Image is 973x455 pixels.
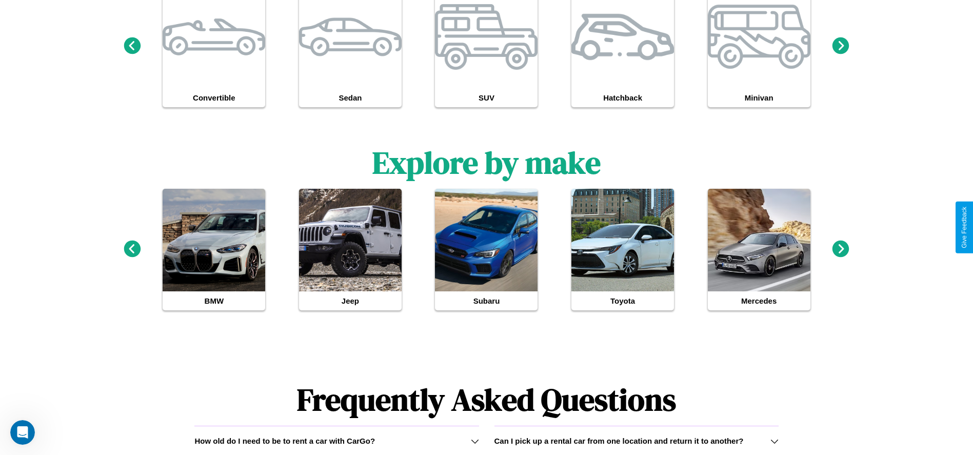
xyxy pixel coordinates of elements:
[299,88,402,107] h4: Sedan
[10,420,35,445] iframe: Intercom live chat
[708,88,810,107] h4: Minivan
[961,207,968,248] div: Give Feedback
[494,437,744,445] h3: Can I pick up a rental car from one location and return it to another?
[194,373,778,426] h1: Frequently Asked Questions
[372,142,601,184] h1: Explore by make
[163,291,265,310] h4: BMW
[299,291,402,310] h4: Jeep
[571,291,674,310] h4: Toyota
[571,88,674,107] h4: Hatchback
[435,291,538,310] h4: Subaru
[194,437,375,445] h3: How old do I need to be to rent a car with CarGo?
[708,291,810,310] h4: Mercedes
[435,88,538,107] h4: SUV
[163,88,265,107] h4: Convertible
